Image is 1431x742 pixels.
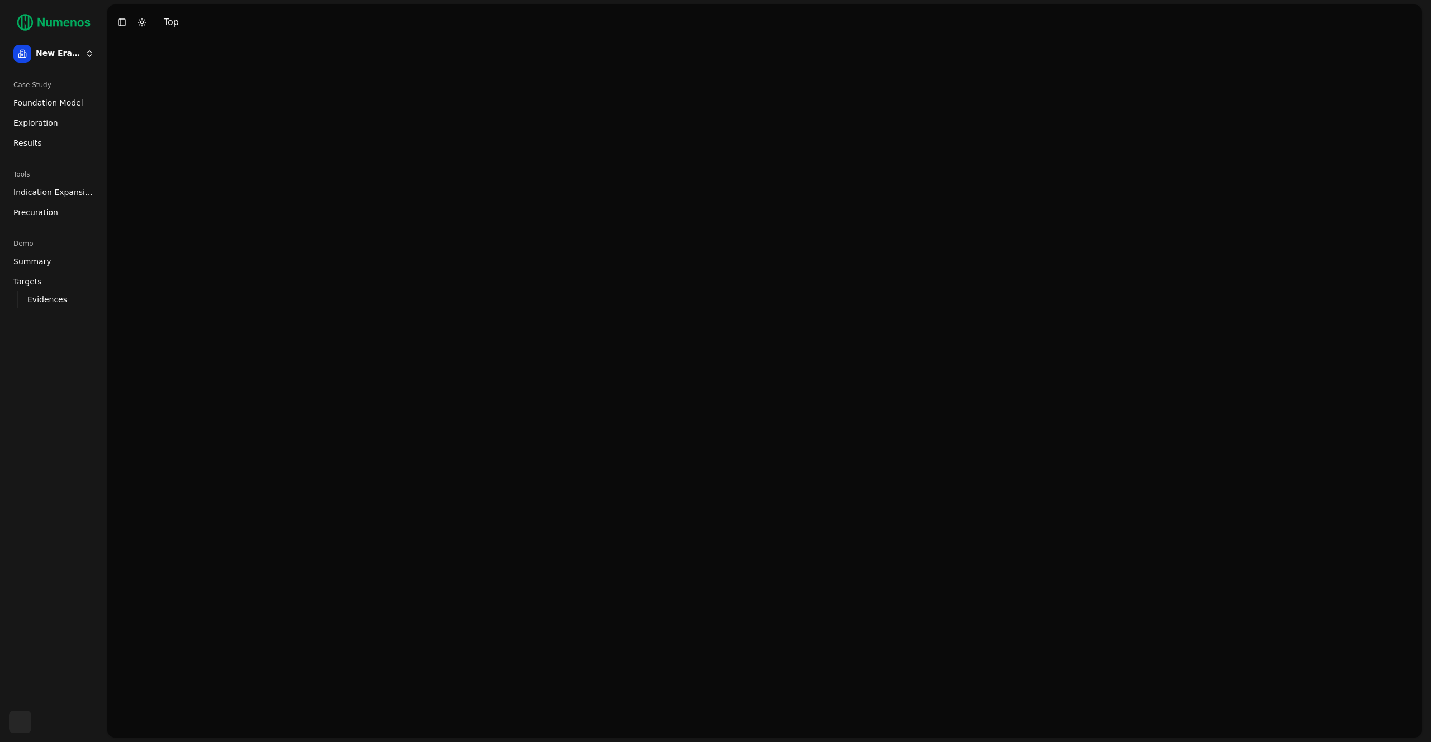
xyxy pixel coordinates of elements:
div: Top [164,16,179,29]
span: Targets [13,276,42,287]
img: Numenos [9,9,98,36]
span: Results [13,137,42,149]
a: Summary [9,253,98,270]
a: Foundation Model [9,94,98,112]
div: Tools [9,165,98,183]
a: Results [9,134,98,152]
button: New Era Therapeutics [9,40,98,67]
button: Toggle Sidebar [114,15,130,30]
span: Indication Expansion [13,187,94,198]
a: Targets [9,273,98,291]
span: Exploration [13,117,58,129]
span: Precuration [13,207,58,218]
div: Demo [9,235,98,253]
a: Evidences [23,292,85,307]
a: Exploration [9,114,98,132]
a: Indication Expansion [9,183,98,201]
a: Precuration [9,203,98,221]
button: Toggle Dark Mode [134,15,150,30]
span: New Era Therapeutics [36,49,80,59]
span: Evidences [27,294,67,305]
span: Foundation Model [13,97,83,108]
div: Case Study [9,76,98,94]
span: Summary [13,256,51,267]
